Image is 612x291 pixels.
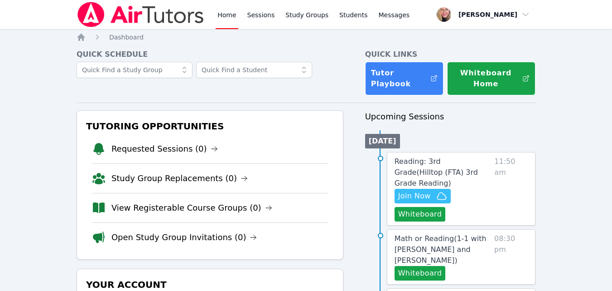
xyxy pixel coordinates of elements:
[365,62,444,95] a: Tutor Playbook
[196,62,312,78] input: Quick Find a Student
[379,10,410,20] span: Messages
[447,62,535,95] button: Whiteboard Home
[395,266,446,281] button: Whiteboard
[365,49,536,60] h4: Quick Links
[111,231,257,244] a: Open Study Group Invitations (0)
[395,189,451,203] button: Join Now
[111,172,248,185] a: Study Group Replacements (0)
[395,233,491,266] a: Math or Reading(1-1 with [PERSON_NAME] and [PERSON_NAME])
[395,234,487,265] span: Math or Reading ( 1-1 with [PERSON_NAME] and [PERSON_NAME] )
[109,34,144,41] span: Dashboard
[395,157,478,187] span: Reading: 3rd Grade ( Hilltop (FTA) 3rd Grade Reading )
[77,2,205,27] img: Air Tutors
[395,207,446,222] button: Whiteboard
[84,118,336,134] h3: Tutoring Opportunities
[494,156,528,222] span: 11:50 am
[365,110,536,123] h3: Upcoming Sessions
[77,49,343,60] h4: Quick Schedule
[395,156,491,189] a: Reading: 3rd Grade(Hilltop (FTA) 3rd Grade Reading)
[109,33,144,42] a: Dashboard
[111,202,272,214] a: View Registerable Course Groups (0)
[398,191,431,202] span: Join Now
[77,62,193,78] input: Quick Find a Study Group
[77,33,535,42] nav: Breadcrumb
[365,134,400,148] li: [DATE]
[111,143,218,155] a: Requested Sessions (0)
[494,233,528,281] span: 08:30 pm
